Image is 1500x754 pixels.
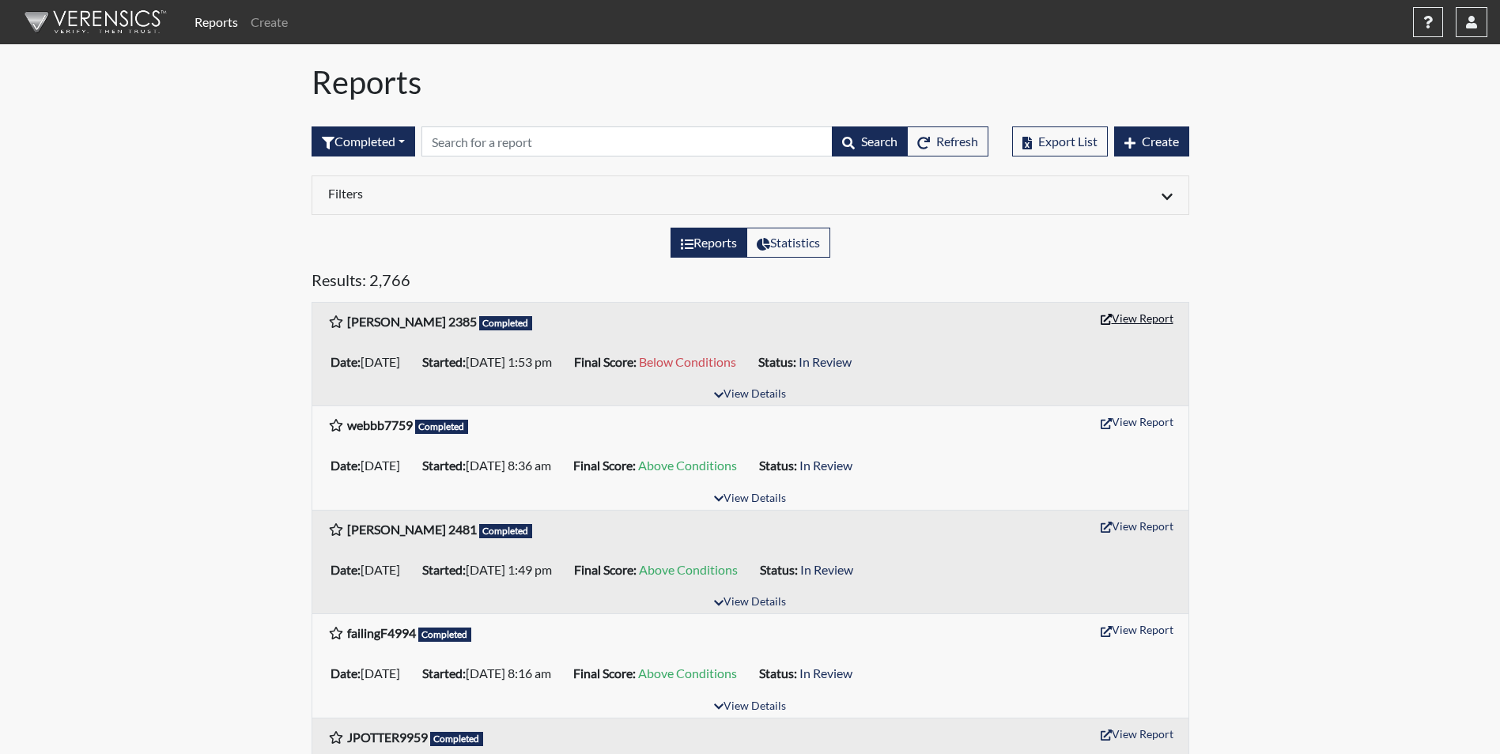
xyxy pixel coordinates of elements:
b: Status: [758,354,796,369]
label: View statistics about completed interviews [746,228,830,258]
b: Date: [331,665,361,680]
span: Search [861,134,897,149]
div: Filter by interview status [312,126,415,156]
span: Create [1142,134,1179,149]
h5: Results: 2,766 [312,270,1189,296]
b: Date: [331,354,361,369]
b: Date: [331,458,361,473]
li: [DATE] 8:16 am [416,661,567,686]
li: [DATE] 8:36 am [416,453,567,478]
b: webbb7759 [347,417,413,432]
span: Export List [1038,134,1098,149]
span: Completed [418,628,472,642]
b: failingF4994 [347,625,416,640]
b: [PERSON_NAME] 2385 [347,314,477,329]
li: [DATE] [324,349,416,375]
span: Completed [430,732,484,746]
b: Final Score: [574,562,637,577]
button: View Details [707,696,793,718]
button: View Report [1094,306,1181,330]
button: View Report [1094,409,1181,434]
li: [DATE] [324,453,416,478]
span: Completed [479,316,533,330]
div: Click to expand/collapse filters [316,186,1185,205]
span: Refresh [936,134,978,149]
span: Completed [479,524,533,538]
span: In Review [799,354,852,369]
span: In Review [799,665,852,680]
button: Completed [312,126,415,156]
li: [DATE] 1:49 pm [416,557,568,582]
b: Date: [331,562,361,577]
b: Started: [422,665,466,680]
span: Above Conditions [638,458,737,473]
span: Completed [415,420,469,434]
li: [DATE] [324,557,416,582]
button: Search [832,126,908,156]
b: Started: [422,458,466,473]
button: Create [1114,126,1189,156]
b: [PERSON_NAME] 2481 [347,522,477,537]
a: Reports [188,6,244,38]
span: In Review [799,458,852,473]
b: Started: [422,562,466,577]
b: JPOTTER9959 [347,729,428,745]
span: Below Conditions [639,354,736,369]
li: [DATE] 1:53 pm [416,349,568,375]
h6: Filters [328,186,739,201]
b: Final Score: [574,354,637,369]
button: Refresh [907,126,988,156]
b: Started: [422,354,466,369]
button: Export List [1012,126,1108,156]
span: Above Conditions [638,665,737,680]
b: Final Score: [573,458,636,473]
input: Search by Registration ID, Interview Number, or Investigation Name. [421,126,833,156]
a: Create [244,6,294,38]
button: View Report [1094,514,1181,538]
span: In Review [800,562,853,577]
button: View Details [707,384,793,405]
span: Above Conditions [639,562,738,577]
label: View the list of reports [671,228,747,258]
li: [DATE] [324,661,416,686]
b: Status: [759,665,797,680]
h1: Reports [312,63,1189,101]
b: Status: [760,562,798,577]
button: View Details [707,488,793,510]
b: Status: [759,458,797,473]
button: View Report [1094,722,1181,746]
b: Final Score: [573,665,636,680]
button: View Details [707,592,793,613]
button: View Report [1094,617,1181,642]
